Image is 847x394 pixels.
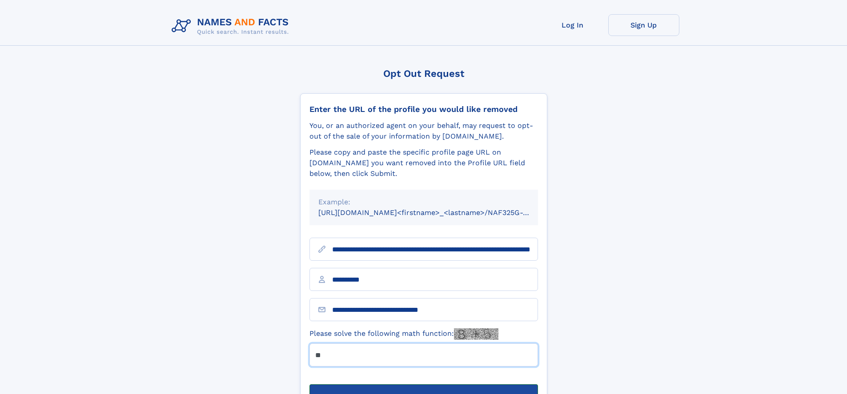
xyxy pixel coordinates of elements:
[537,14,608,36] a: Log In
[309,104,538,114] div: Enter the URL of the profile you would like removed
[608,14,679,36] a: Sign Up
[309,328,498,340] label: Please solve the following math function:
[168,14,296,38] img: Logo Names and Facts
[300,68,547,79] div: Opt Out Request
[318,197,529,207] div: Example:
[318,208,555,217] small: [URL][DOMAIN_NAME]<firstname>_<lastname>/NAF325G-xxxxxxxx
[309,147,538,179] div: Please copy and paste the specific profile page URL on [DOMAIN_NAME] you want removed into the Pr...
[309,120,538,142] div: You, or an authorized agent on your behalf, may request to opt-out of the sale of your informatio...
